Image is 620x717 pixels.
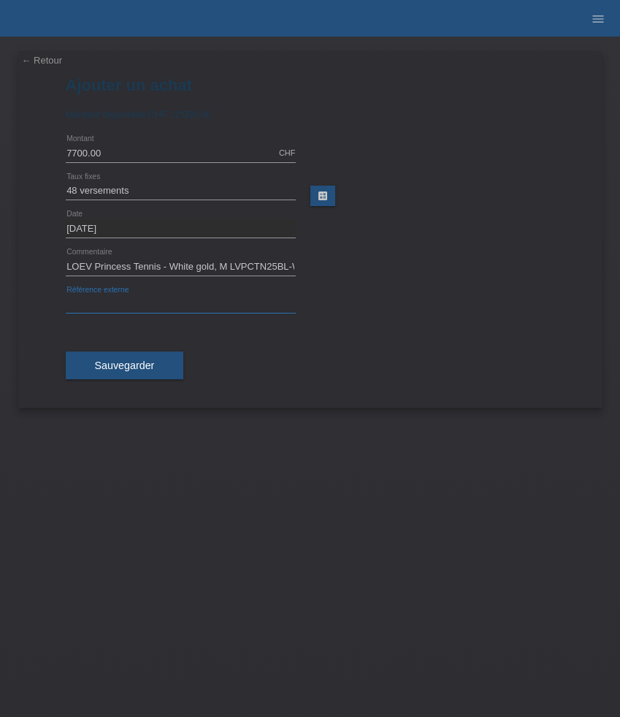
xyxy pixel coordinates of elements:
i: calculate [317,190,329,202]
i: menu [591,12,605,26]
div: CHF [279,148,296,157]
span: Sauvegarder [95,360,155,371]
div: Montant disponible: [66,109,555,120]
a: menu [583,14,613,23]
span: CHF 12'000.00 [148,109,211,120]
button: Sauvegarder [66,352,184,379]
h1: Ajouter un achat [66,76,555,94]
a: ← Retour [22,55,63,66]
a: calculate [310,186,335,206]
